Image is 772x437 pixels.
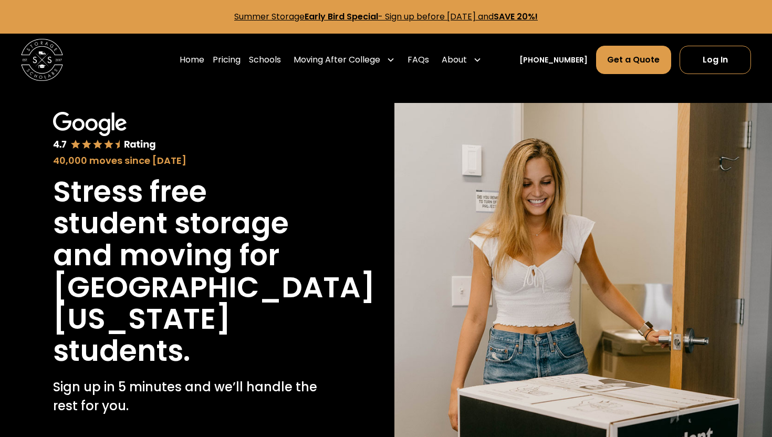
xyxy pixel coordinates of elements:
[305,11,378,23] strong: Early Bird Special
[180,45,204,75] a: Home
[53,153,325,168] div: 40,000 moves since [DATE]
[289,45,399,75] div: Moving After College
[249,45,281,75] a: Schools
[53,272,375,335] h1: [GEOGRAPHIC_DATA][US_STATE]
[21,39,63,81] img: Storage Scholars main logo
[53,335,190,367] h1: students.
[53,176,325,272] h1: Stress free student storage and moving for
[680,46,751,74] a: Log In
[234,11,538,23] a: Summer StorageEarly Bird Special- Sign up before [DATE] andSAVE 20%!
[596,46,671,74] a: Get a Quote
[53,112,157,151] img: Google 4.7 star rating
[408,45,429,75] a: FAQs
[213,45,241,75] a: Pricing
[437,45,486,75] div: About
[494,11,538,23] strong: SAVE 20%!
[53,378,325,415] p: Sign up in 5 minutes and we’ll handle the rest for you.
[519,55,588,66] a: [PHONE_NUMBER]
[294,54,380,66] div: Moving After College
[442,54,467,66] div: About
